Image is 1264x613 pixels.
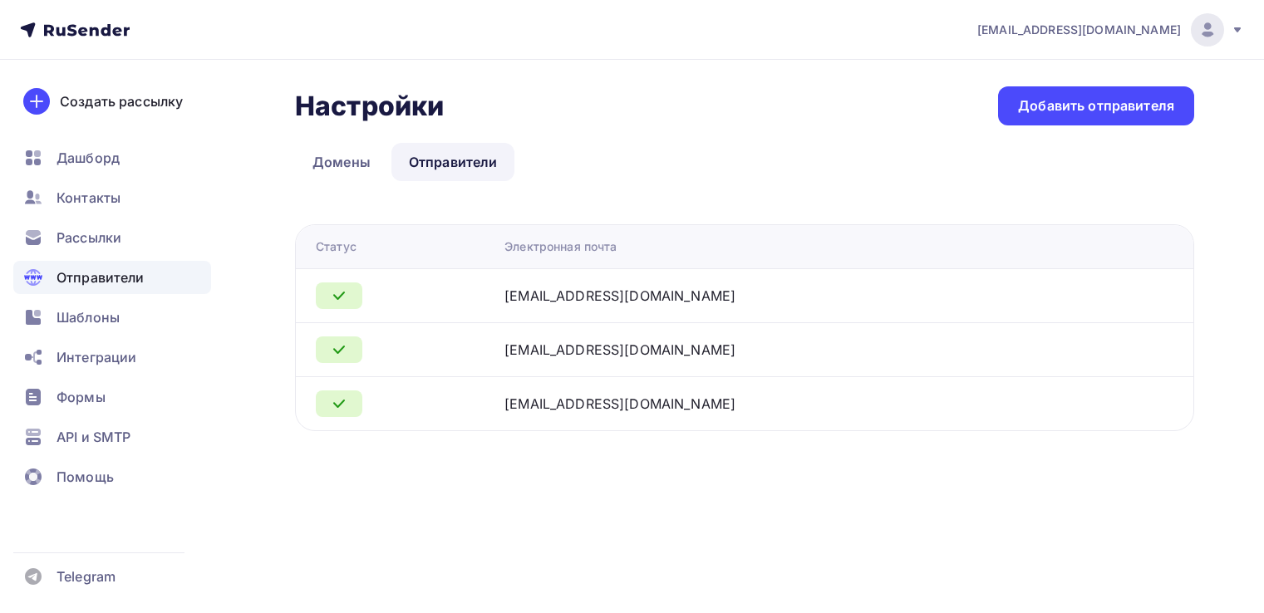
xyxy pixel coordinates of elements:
div: Электронная почта [504,238,617,255]
a: Домены [295,143,388,181]
span: Шаблоны [57,307,120,327]
div: Добавить отправителя [1018,96,1174,115]
span: Telegram [57,566,116,586]
span: Интеграции [57,347,136,367]
a: [EMAIL_ADDRESS][DOMAIN_NAME] [977,13,1244,47]
a: Рассылки [13,221,211,254]
div: [EMAIL_ADDRESS][DOMAIN_NAME] [504,286,735,306]
div: [EMAIL_ADDRESS][DOMAIN_NAME] [504,394,735,414]
a: Формы [13,380,211,414]
a: Контакты [13,181,211,214]
span: Дашборд [57,148,120,168]
h2: Настройки [295,90,444,123]
span: Помощь [57,467,114,487]
a: Шаблоны [13,301,211,334]
span: [EMAIL_ADDRESS][DOMAIN_NAME] [977,22,1181,38]
div: Создать рассылку [60,91,183,111]
span: Контакты [57,188,120,208]
div: Статус [316,238,357,255]
span: Рассылки [57,228,121,248]
span: Отправители [57,267,145,287]
div: [EMAIL_ADDRESS][DOMAIN_NAME] [504,340,735,360]
span: API и SMTP [57,427,130,447]
a: Отправители [13,261,211,294]
a: Отправители [391,143,515,181]
span: Формы [57,387,106,407]
a: Дашборд [13,141,211,174]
